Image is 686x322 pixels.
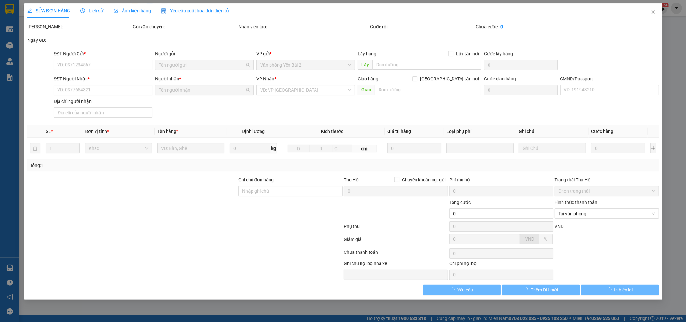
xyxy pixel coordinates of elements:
[502,285,580,295] button: Thêm ĐH mới
[54,50,152,57] div: SĐT Người Gửi
[54,107,152,118] input: Địa chỉ của người nhận
[357,60,372,70] span: Lấy
[484,51,513,56] label: Cước lấy hàng
[560,75,659,82] div: CMND/Passport
[157,143,224,153] input: VD: Bàn, Ghế
[357,76,378,81] span: Giao hàng
[516,125,589,138] th: Ghi chú
[449,200,470,205] span: Tổng cước
[475,23,580,30] div: Chưa cước :
[85,129,109,134] span: Đơn vị tính
[27,37,132,44] div: Ngày GD:
[161,8,166,14] img: icon
[310,145,332,152] input: R
[155,75,254,82] div: Người nhận
[544,236,547,242] span: %
[457,286,473,293] span: Yêu cầu
[357,85,374,95] span: Giao
[399,176,448,183] span: Chuyển khoản ng. gửi
[558,186,655,196] span: Chọn trạng thái
[352,145,377,152] span: cm
[370,23,474,30] div: Cước rồi :
[449,260,553,270] div: Chi phí nội bộ
[644,3,662,21] button: Close
[256,50,355,57] div: VP gửi
[531,286,558,293] span: Thêm ĐH mới
[484,60,557,70] input: Cước lấy hàng
[45,129,50,134] span: SL
[245,63,250,67] span: user
[238,177,274,182] label: Ghi chú đơn hàng
[374,85,481,95] input: Dọc đường
[484,85,557,95] input: Cước giao hàng
[332,145,352,152] input: C
[245,88,250,92] span: user
[591,129,613,134] span: Cước hàng
[157,129,178,134] span: Tên hàng
[450,287,457,292] span: loading
[159,61,244,69] input: Tên người gửi
[444,125,516,138] th: Loại phụ phí
[387,129,411,134] span: Giá trị hàng
[27,23,132,30] div: [PERSON_NAME]:
[343,260,448,270] div: Ghi chú nội bộ nhà xe
[114,8,151,13] span: Ảnh kiện hàng
[30,162,265,169] div: Tổng: 1
[558,209,655,218] span: Tại văn phòng
[54,98,152,105] div: Địa chỉ người nhận
[114,8,118,13] span: picture
[343,223,449,234] div: Phụ thu
[581,285,659,295] button: In biên lai
[30,143,40,153] button: delete
[650,9,655,14] span: close
[288,145,310,152] input: D
[387,143,441,153] input: 0
[607,287,614,292] span: loading
[591,143,645,153] input: 0
[357,51,376,56] span: Lấy hàng
[133,23,237,30] div: Gói vận chuyển:
[650,143,656,153] button: plus
[525,236,534,242] span: VND
[260,60,351,70] span: Văn phòng Yên Bái 2
[27,8,70,13] span: SỬA ĐƠN HÀNG
[484,76,516,81] label: Cước giao hàng
[242,129,265,134] span: Định lượng
[238,23,369,30] div: Nhân viên tạo:
[614,286,633,293] span: In biên lai
[554,224,563,229] span: VND
[80,8,103,13] span: Lịch sử
[453,50,481,57] span: Lấy tận nơi
[449,176,553,186] div: Phí thu hộ
[159,87,244,94] input: Tên người nhận
[554,176,659,183] div: Trạng thái Thu Hộ
[417,75,481,82] span: [GEOGRAPHIC_DATA] tận nơi
[554,200,597,205] label: Hình thức thanh toán
[270,143,277,153] span: kg
[256,76,274,81] span: VP Nhận
[500,24,503,29] b: 0
[54,75,152,82] div: SĐT Người Nhận
[321,129,343,134] span: Kích thước
[423,285,500,295] button: Yêu cầu
[80,8,85,13] span: clock-circle
[343,236,449,247] div: Giảm giá
[27,8,32,13] span: edit
[89,143,148,153] span: Khác
[519,143,586,153] input: Ghi Chú
[372,60,481,70] input: Dọc đường
[161,8,229,13] span: Yêu cầu xuất hóa đơn điện tử
[343,249,449,260] div: Chưa thanh toán
[524,287,531,292] span: loading
[238,186,343,196] input: Ghi chú đơn hàng
[155,50,254,57] div: Người gửi
[343,177,358,182] span: Thu Hộ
